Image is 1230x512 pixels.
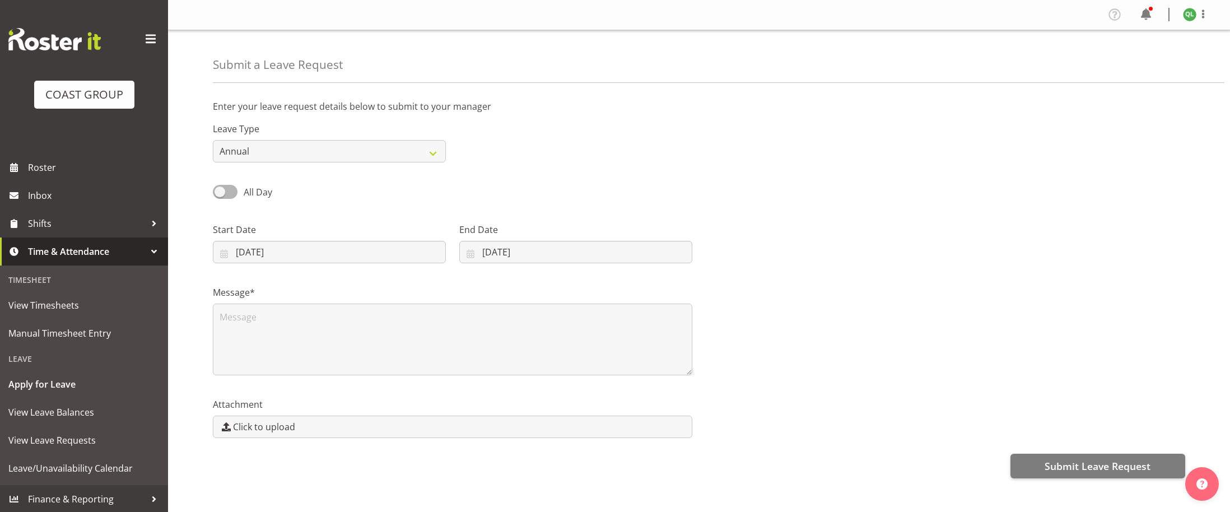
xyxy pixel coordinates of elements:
h4: Submit a Leave Request [213,58,343,71]
span: View Leave Requests [8,432,160,449]
div: COAST GROUP [45,86,123,103]
label: Start Date [213,223,446,236]
input: Click to select... [459,241,692,263]
a: Manual Timesheet Entry [3,319,165,347]
div: Timesheet [3,268,165,291]
img: Rosterit website logo [8,28,101,50]
span: View Timesheets [8,297,160,314]
span: Click to upload [233,420,295,434]
label: End Date [459,223,692,236]
span: Apply for Leave [8,376,160,393]
a: Leave/Unavailability Calendar [3,454,165,482]
img: quintin-leoata11280.jpg [1183,8,1196,21]
span: Time & Attendance [28,243,146,260]
a: View Leave Balances [3,398,165,426]
label: Leave Type [213,122,446,136]
span: View Leave Balances [8,404,160,421]
span: Shifts [28,215,146,232]
span: All Day [244,186,272,198]
p: Enter your leave request details below to submit to your manager [213,100,1185,113]
span: Roster [28,159,162,176]
img: help-xxl-2.png [1196,478,1208,490]
div: Leave [3,347,165,370]
input: Click to select... [213,241,446,263]
button: Submit Leave Request [1010,454,1185,478]
a: View Leave Requests [3,426,165,454]
span: Inbox [28,187,162,204]
span: Submit Leave Request [1045,459,1150,473]
span: Manual Timesheet Entry [8,325,160,342]
label: Message* [213,286,692,299]
span: Leave/Unavailability Calendar [8,460,160,477]
a: Apply for Leave [3,370,165,398]
a: View Timesheets [3,291,165,319]
span: Finance & Reporting [28,491,146,508]
label: Attachment [213,398,692,411]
